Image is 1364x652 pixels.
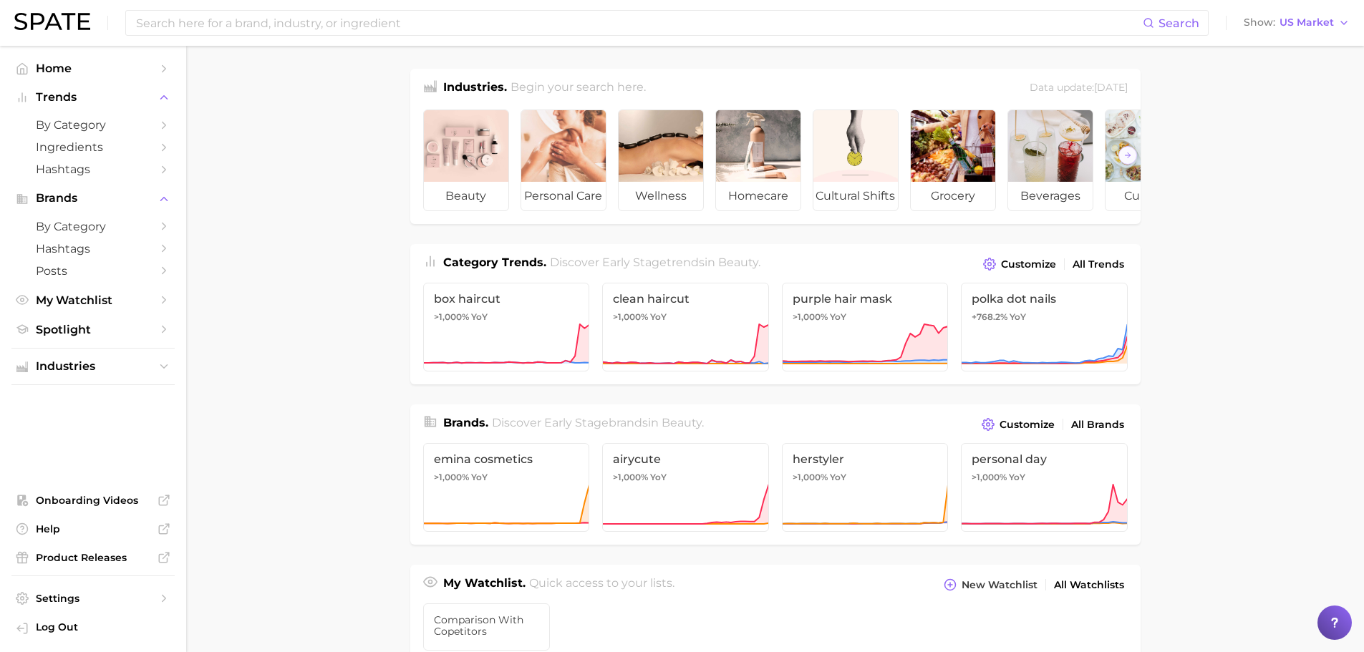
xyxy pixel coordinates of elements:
span: Product Releases [36,551,150,564]
span: Onboarding Videos [36,494,150,507]
span: beauty [424,182,508,210]
a: airycute>1,000% YoY [602,443,769,532]
a: All Brands [1068,415,1128,434]
span: personal care [521,182,606,210]
a: Spotlight [11,318,175,341]
h2: Quick access to your lists. [529,575,674,595]
span: >1,000% [434,311,469,322]
a: Hashtags [11,158,175,180]
span: by Category [36,118,150,132]
button: Customize [978,414,1058,434]
a: beauty [423,110,509,211]
a: purple hair mask>1,000% YoY [782,283,949,371]
span: >1,000% [613,472,648,482]
span: >1,000% [793,311,828,322]
a: Ingredients [11,136,175,158]
span: Spotlight [36,323,150,336]
a: All Trends [1069,255,1128,274]
button: Brands [11,188,175,209]
span: All Trends [1073,258,1124,271]
span: Customize [1000,419,1055,431]
span: Industries [36,360,150,373]
span: cultural shifts [813,182,898,210]
span: airycute [613,452,758,466]
a: Help [11,518,175,540]
a: My Watchlist [11,289,175,311]
span: by Category [36,220,150,233]
a: by Category [11,215,175,238]
h1: My Watchlist. [443,575,526,595]
a: Log out. Currently logged in with e-mail yemin@goodai-global.com. [11,616,175,641]
span: Help [36,522,150,535]
span: US Market [1280,19,1334,26]
span: clean haircut [613,292,758,306]
span: Brands [36,192,150,205]
span: Home [36,62,150,75]
a: wellness [618,110,704,211]
h1: Industries. [443,79,507,98]
span: box haircut [434,292,579,306]
a: clean haircut>1,000% YoY [602,283,769,371]
a: Onboarding Videos [11,490,175,511]
span: Show [1244,19,1275,26]
a: polka dot nails+768.2% YoY [961,283,1128,371]
span: purple hair mask [793,292,938,306]
span: >1,000% [793,472,828,482]
span: YoY [830,311,846,323]
span: >1,000% [613,311,648,322]
span: YoY [471,311,488,323]
a: Hashtags [11,238,175,260]
button: Scroll Right [1118,146,1137,165]
a: beverages [1007,110,1093,211]
div: Data update: [DATE] [1030,79,1128,98]
span: Discover Early Stage trends in . [550,256,760,269]
a: by Category [11,114,175,136]
span: YoY [650,472,667,483]
a: comparison with copetitors [423,603,551,651]
a: grocery [910,110,996,211]
a: homecare [715,110,801,211]
span: Discover Early Stage brands in . [492,416,704,429]
span: personal day [972,452,1117,466]
span: beverages [1008,182,1093,210]
span: YoY [830,472,846,483]
span: Posts [36,264,150,278]
span: New Watchlist [962,579,1037,591]
span: My Watchlist [36,293,150,307]
span: Settings [36,592,150,605]
span: +768.2% [972,311,1007,322]
span: >1,000% [434,472,469,482]
a: Home [11,57,175,79]
span: beauty [718,256,758,269]
span: culinary [1106,182,1190,210]
button: Customize [980,254,1059,274]
span: All Brands [1071,419,1124,431]
span: Trends [36,91,150,104]
span: Brands . [443,416,488,429]
span: homecare [716,182,800,210]
h2: Begin your search here. [511,79,646,98]
a: culinary [1105,110,1191,211]
input: Search here for a brand, industry, or ingredient [135,11,1143,35]
span: Customize [1001,258,1056,271]
span: YoY [471,472,488,483]
img: SPATE [14,13,90,30]
button: ShowUS Market [1240,14,1353,32]
span: >1,000% [972,472,1007,482]
a: emina cosmetics>1,000% YoY [423,443,590,532]
span: emina cosmetics [434,452,579,466]
span: Ingredients [36,140,150,154]
a: personal day>1,000% YoY [961,443,1128,532]
span: wellness [619,182,703,210]
a: cultural shifts [813,110,899,211]
span: Search [1159,16,1199,30]
a: Settings [11,588,175,609]
span: herstyler [793,452,938,466]
a: Product Releases [11,547,175,568]
span: YoY [1010,311,1026,323]
button: Trends [11,87,175,108]
a: box haircut>1,000% YoY [423,283,590,371]
button: New Watchlist [940,575,1040,595]
span: Hashtags [36,162,150,176]
button: Industries [11,356,175,377]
